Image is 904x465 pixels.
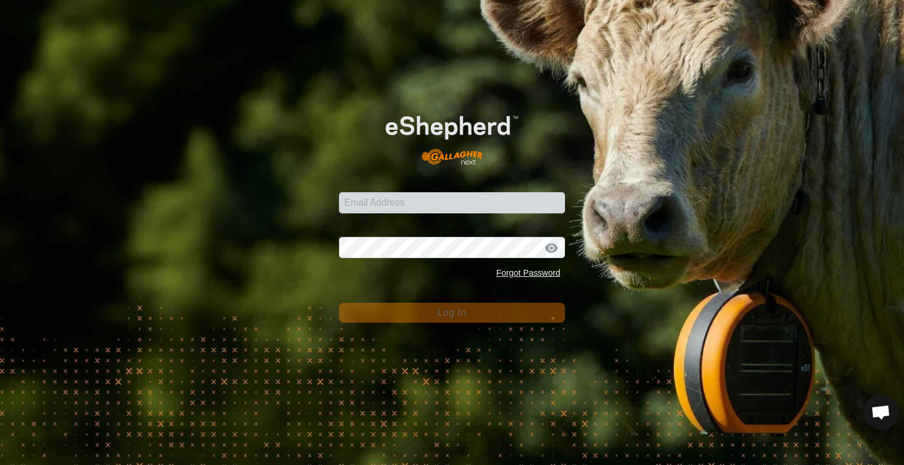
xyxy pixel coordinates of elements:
a: Forgot Password [496,268,560,277]
span: Log In [437,307,466,317]
a: Open chat [863,394,899,430]
img: E-shepherd Logo [361,97,542,174]
input: Email Address [339,192,565,213]
button: Log In [339,303,565,323]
